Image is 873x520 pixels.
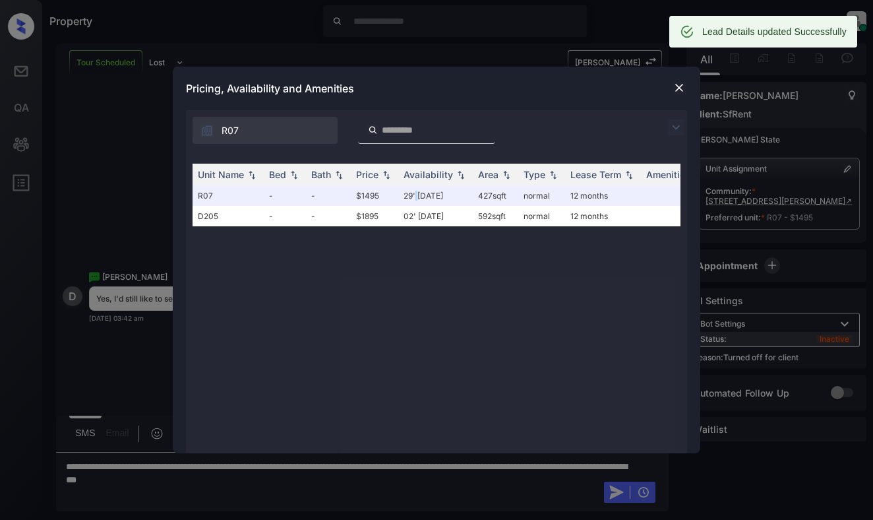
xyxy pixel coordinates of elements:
td: - [264,206,306,226]
img: icon-zuma [368,124,378,136]
div: Lease Term [570,169,621,180]
td: 02' [DATE] [398,206,473,226]
div: Bath [311,169,331,180]
td: - [306,185,351,206]
img: icon-zuma [668,119,684,135]
img: sorting [332,170,346,179]
img: sorting [622,170,636,179]
div: Type [524,169,545,180]
td: R07 [193,185,264,206]
div: Area [478,169,498,180]
td: 592 sqft [473,206,518,226]
td: $1495 [351,185,398,206]
div: Availability [404,169,453,180]
div: Unit Name [198,169,244,180]
td: normal [518,185,565,206]
img: sorting [287,170,301,179]
img: sorting [245,170,258,179]
img: icon-zuma [200,124,214,137]
td: 12 months [565,206,641,226]
img: close [673,81,686,94]
span: R07 [222,123,239,138]
div: Price [356,169,378,180]
div: Amenities [646,169,690,180]
td: 12 months [565,185,641,206]
div: Bed [269,169,286,180]
td: 29' [DATE] [398,185,473,206]
td: D205 [193,206,264,226]
img: sorting [500,170,513,179]
td: - [306,206,351,226]
td: - [264,185,306,206]
img: sorting [380,170,393,179]
div: Lead Details updated Successfully [702,20,847,44]
td: normal [518,206,565,226]
div: Pricing, Availability and Amenities [173,67,700,110]
td: 427 sqft [473,185,518,206]
img: sorting [547,170,560,179]
img: sorting [454,170,467,179]
td: $1895 [351,206,398,226]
